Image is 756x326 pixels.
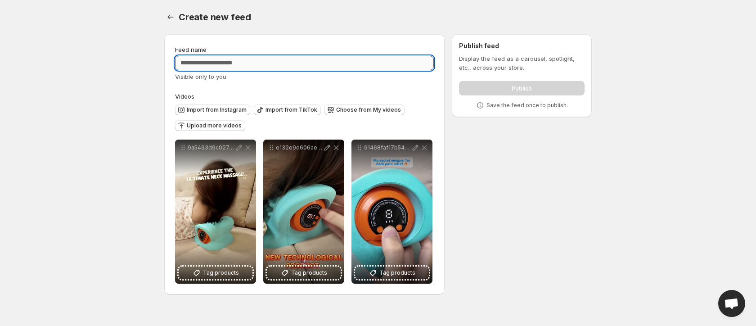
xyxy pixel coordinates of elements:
h2: Publish feed [459,41,585,50]
button: Import from TikTok [254,104,321,115]
button: Settings [164,11,177,23]
button: Upload more videos [175,120,245,131]
span: Tag products [379,268,415,277]
span: Feed name [175,46,207,53]
button: Tag products [355,267,429,279]
span: Upload more videos [187,122,242,129]
span: Import from Instagram [187,106,247,113]
div: e132e9d606ae44bcb2e96fbfd9a201b0Tag products [263,140,344,284]
button: Tag products [179,267,252,279]
span: Create new feed [179,12,251,23]
span: Tag products [203,268,239,277]
span: Videos [175,93,194,100]
p: Save the feed once to publish. [486,102,568,109]
div: 9a5493d9c0274be3af66fc6e0ffd9b23Tag products [175,140,256,284]
button: Import from Instagram [175,104,250,115]
span: Visible only to you. [175,73,228,80]
p: 91468faf17b549cebcab64fcaaceeeef [364,144,411,151]
p: Display the feed as a carousel, spotlight, etc., across your store. [459,54,585,72]
p: e132e9d606ae44bcb2e96fbfd9a201b0 [276,144,323,151]
div: 91468faf17b549cebcab64fcaaceeeefTag products [351,140,432,284]
span: Import from TikTok [265,106,317,113]
span: Choose from My videos [336,106,401,113]
span: Tag products [291,268,327,277]
a: Open chat [718,290,745,317]
button: Tag products [267,267,341,279]
button: Choose from My videos [324,104,405,115]
p: 9a5493d9c0274be3af66fc6e0ffd9b23 [188,144,234,151]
